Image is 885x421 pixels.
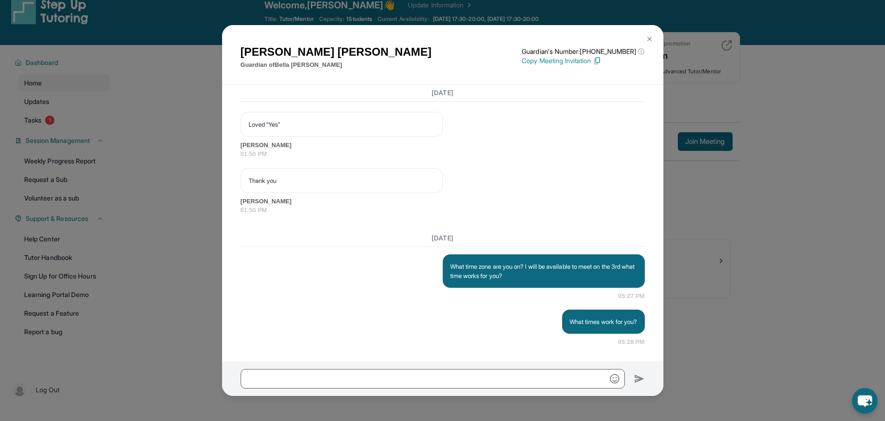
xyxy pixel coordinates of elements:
[852,388,878,414] button: chat-button
[638,47,644,56] span: ⓘ
[646,35,653,43] img: Close Icon
[241,88,645,97] h3: [DATE]
[593,57,601,65] img: Copy Icon
[610,374,619,383] img: Emoji
[249,120,435,129] p: Loved “Yes”
[241,60,432,70] p: Guardian of Bella [PERSON_NAME]
[241,206,645,215] span: 01:50 PM
[450,262,637,280] p: What time zone are you on? I will be available to meet on the 3rd what time works for you?
[570,317,637,326] p: What times work for you?
[522,47,644,56] p: Guardian's Number: [PHONE_NUMBER]
[241,149,645,159] span: 01:50 PM
[241,44,432,60] h1: [PERSON_NAME] [PERSON_NAME]
[618,291,645,301] span: 05:27 PM
[522,56,644,65] p: Copy Meeting Invitation
[241,141,645,150] span: [PERSON_NAME]
[618,337,645,347] span: 05:28 PM
[249,176,435,185] p: Thank you
[241,197,645,206] span: [PERSON_NAME]
[634,373,645,384] img: Send icon
[241,233,645,243] h3: [DATE]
